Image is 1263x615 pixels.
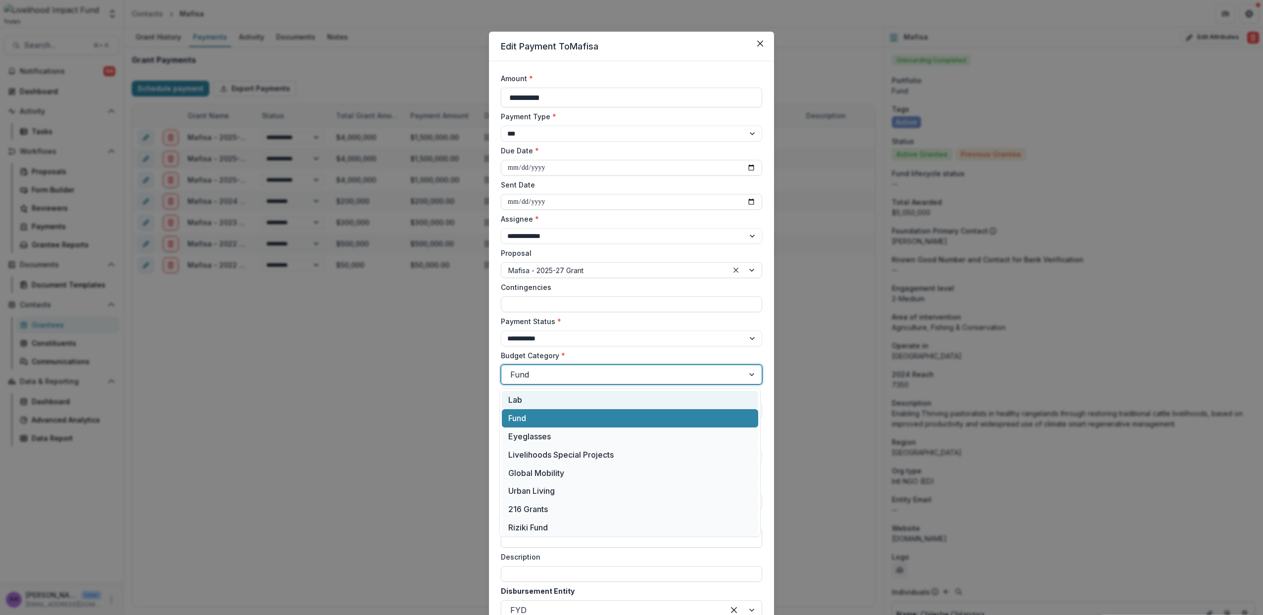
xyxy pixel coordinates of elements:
label: Payment Status [501,316,756,327]
div: Eyeglasses [502,427,758,446]
label: Amount [501,73,756,84]
label: Payment Type [501,111,756,122]
div: Riziki Fund [502,518,758,536]
div: Lab [502,391,758,409]
label: Disbursement Entity [501,586,756,596]
div: Global Mobility [502,464,758,482]
div: Livelihoods Special Projects [502,445,758,464]
button: Close [752,36,768,51]
label: Due Date [501,145,756,156]
label: Description [501,552,756,562]
label: Proposal [501,248,756,258]
div: 216 Grants [502,500,758,519]
label: Budget Category [501,350,756,361]
header: Edit Payment To Mafisa [489,32,774,61]
div: Urban Living [502,482,758,500]
label: Sent Date [501,180,756,190]
label: Contingencies [501,282,756,292]
div: Clear selected options [730,264,742,276]
div: Fund [502,409,758,427]
label: Assignee [501,214,756,224]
